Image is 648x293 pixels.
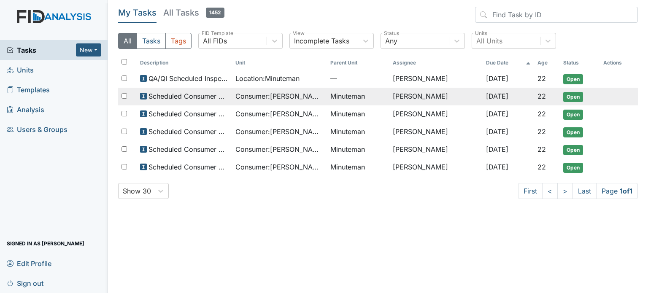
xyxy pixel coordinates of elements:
span: Minuteman [330,144,365,154]
th: Toggle SortBy [137,56,232,70]
input: Toggle All Rows Selected [121,59,127,65]
span: Minuteman [330,109,365,119]
span: Consumer : [PERSON_NAME] [235,126,324,137]
span: Open [563,163,583,173]
div: Incomplete Tasks [294,36,349,46]
span: Sign out [7,277,43,290]
input: Find Task by ID [475,7,638,23]
div: All Units [476,36,502,46]
td: [PERSON_NAME] [389,105,483,123]
td: [PERSON_NAME] [389,123,483,141]
a: Tasks [7,45,76,55]
th: Toggle SortBy [534,56,559,70]
span: Scheduled Consumer Chart Review [148,126,229,137]
span: [DATE] [486,110,508,118]
span: 22 [537,110,546,118]
span: Users & Groups [7,123,67,136]
span: Minuteman [330,162,365,172]
span: Consumer : [PERSON_NAME] [235,144,324,154]
span: Open [563,74,583,84]
th: Actions [600,56,638,70]
span: Scheduled Consumer Chart Review [148,91,229,101]
a: < [542,183,558,199]
span: Analysis [7,103,44,116]
span: Open [563,145,583,155]
strong: 1 of 1 [620,187,632,195]
span: Open [563,92,583,102]
span: 22 [537,163,546,171]
td: [PERSON_NAME] [389,141,483,159]
div: Show 30 [123,186,151,196]
button: Tasks [137,33,166,49]
span: Minuteman [330,91,365,101]
span: Templates [7,83,50,96]
th: Toggle SortBy [232,56,327,70]
span: Minuteman [330,126,365,137]
span: [DATE] [486,127,508,136]
span: 22 [537,127,546,136]
span: Location : Minuteman [235,73,300,83]
span: Consumer : [PERSON_NAME] [235,162,324,172]
a: First [518,183,543,199]
td: [PERSON_NAME] [389,70,483,88]
td: [PERSON_NAME] [389,88,483,105]
span: Scheduled Consumer Chart Review [148,109,229,119]
span: Edit Profile [7,257,51,270]
span: 22 [537,74,546,83]
span: [DATE] [486,145,508,153]
span: [DATE] [486,163,508,171]
span: Units [7,63,34,76]
button: New [76,43,101,56]
span: Scheduled Consumer Chart Review [148,144,229,154]
span: Signed in as [PERSON_NAME] [7,237,84,250]
span: Open [563,110,583,120]
th: Toggle SortBy [560,56,600,70]
th: Toggle SortBy [327,56,389,70]
span: Page [596,183,638,199]
button: All [118,33,137,49]
span: Consumer : [PERSON_NAME] [235,109,324,119]
span: Open [563,127,583,137]
button: Tags [165,33,192,49]
span: 22 [537,92,546,100]
div: Any [385,36,397,46]
h5: My Tasks [118,7,157,19]
span: Scheduled Consumer Chart Review [148,162,229,172]
span: 22 [537,145,546,153]
nav: task-pagination [518,183,638,199]
span: [DATE] [486,92,508,100]
span: QA/QI Scheduled Inspection [148,73,229,83]
th: Toggle SortBy [483,56,534,70]
span: [DATE] [486,74,508,83]
span: — [330,73,386,83]
td: [PERSON_NAME] [389,159,483,176]
div: Type filter [118,33,192,49]
a: Last [572,183,597,199]
th: Assignee [389,56,483,70]
span: 1452 [206,8,224,18]
h5: All Tasks [163,7,224,19]
span: Consumer : [PERSON_NAME][GEOGRAPHIC_DATA] [235,91,324,101]
a: > [557,183,573,199]
div: All FIDs [203,36,227,46]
